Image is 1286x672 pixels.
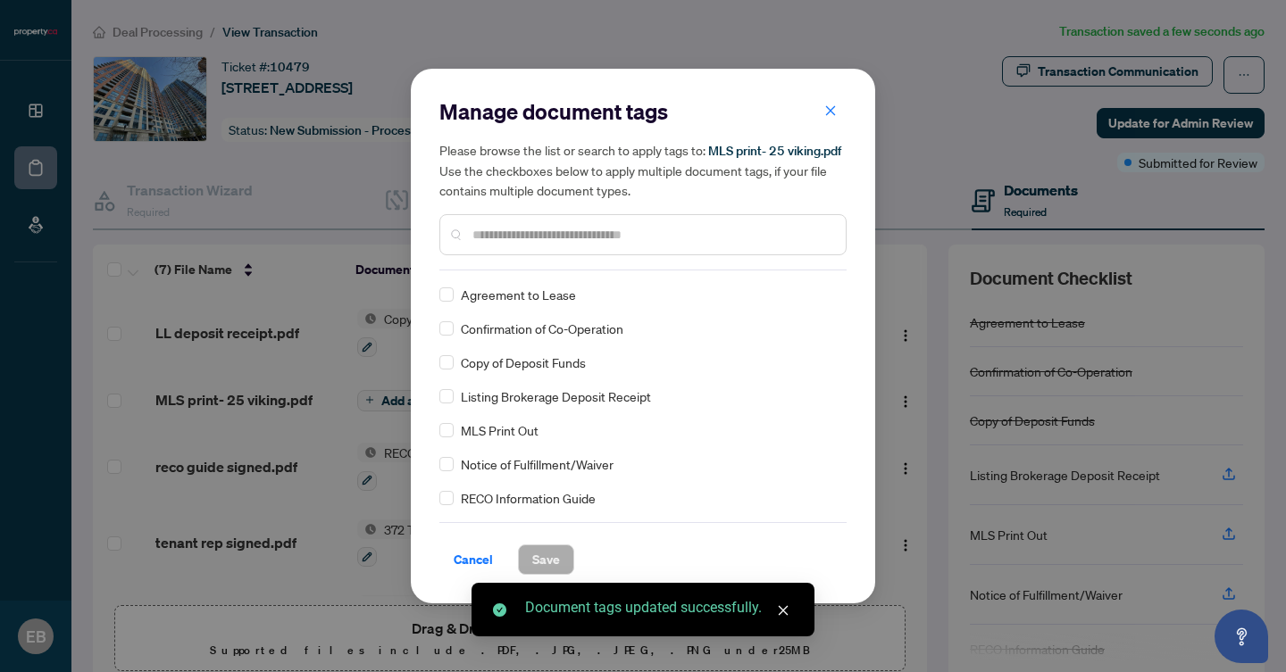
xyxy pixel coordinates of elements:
[493,603,506,617] span: check-circle
[461,285,576,304] span: Agreement to Lease
[461,488,596,508] span: RECO Information Guide
[773,601,793,620] a: Close
[1215,610,1268,663] button: Open asap
[439,97,847,126] h2: Manage document tags
[461,420,539,440] span: MLS Print Out
[461,319,623,338] span: Confirmation of Co-Operation
[518,544,574,575] button: Save
[461,353,586,372] span: Copy of Deposit Funds
[824,104,837,117] span: close
[439,140,847,200] h5: Please browse the list or search to apply tags to: Use the checkboxes below to apply multiple doc...
[454,545,493,574] span: Cancel
[461,386,651,406] span: Listing Brokerage Deposit Receipt
[708,143,841,159] span: MLS print- 25 viking.pdf
[777,604,789,617] span: close
[461,454,614,474] span: Notice of Fulfillment/Waiver
[525,597,793,618] div: Document tags updated successfully.
[439,544,507,575] button: Cancel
